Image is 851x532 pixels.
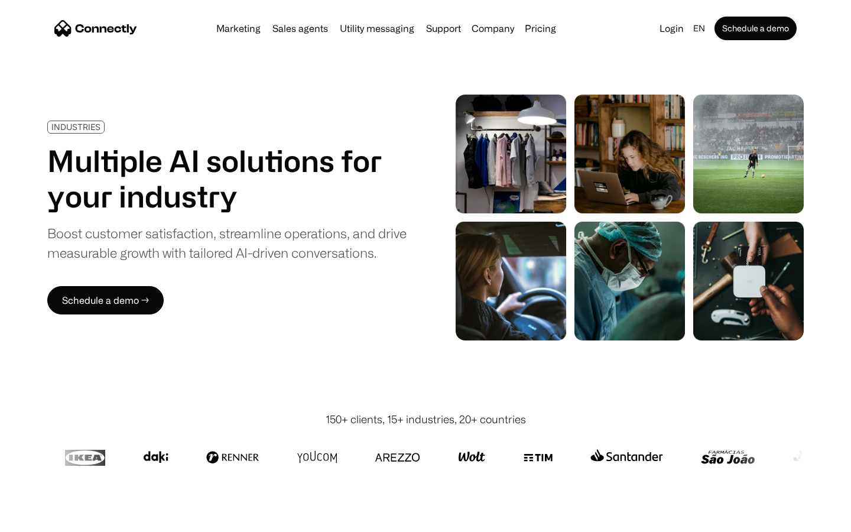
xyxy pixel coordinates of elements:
ul: Language list [24,511,71,528]
a: Support [421,24,466,33]
a: Utility messaging [335,24,419,33]
div: Company [472,20,514,37]
a: Sales agents [268,24,333,33]
div: Company [468,20,518,37]
div: Boost customer satisfaction, streamline operations, and drive measurable growth with tailored AI-... [47,223,407,262]
a: home [54,20,137,37]
div: en [693,20,705,37]
a: Schedule a demo [714,17,797,40]
div: en [688,20,712,37]
h1: Multiple AI solutions for your industry [47,143,407,214]
a: Schedule a demo → [47,286,164,314]
a: Login [655,20,688,37]
div: INDUSTRIES [51,122,100,131]
a: Pricing [520,24,561,33]
div: 150+ clients, 15+ industries, 20+ countries [326,411,526,427]
a: Marketing [212,24,265,33]
aside: Language selected: English [12,510,71,528]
